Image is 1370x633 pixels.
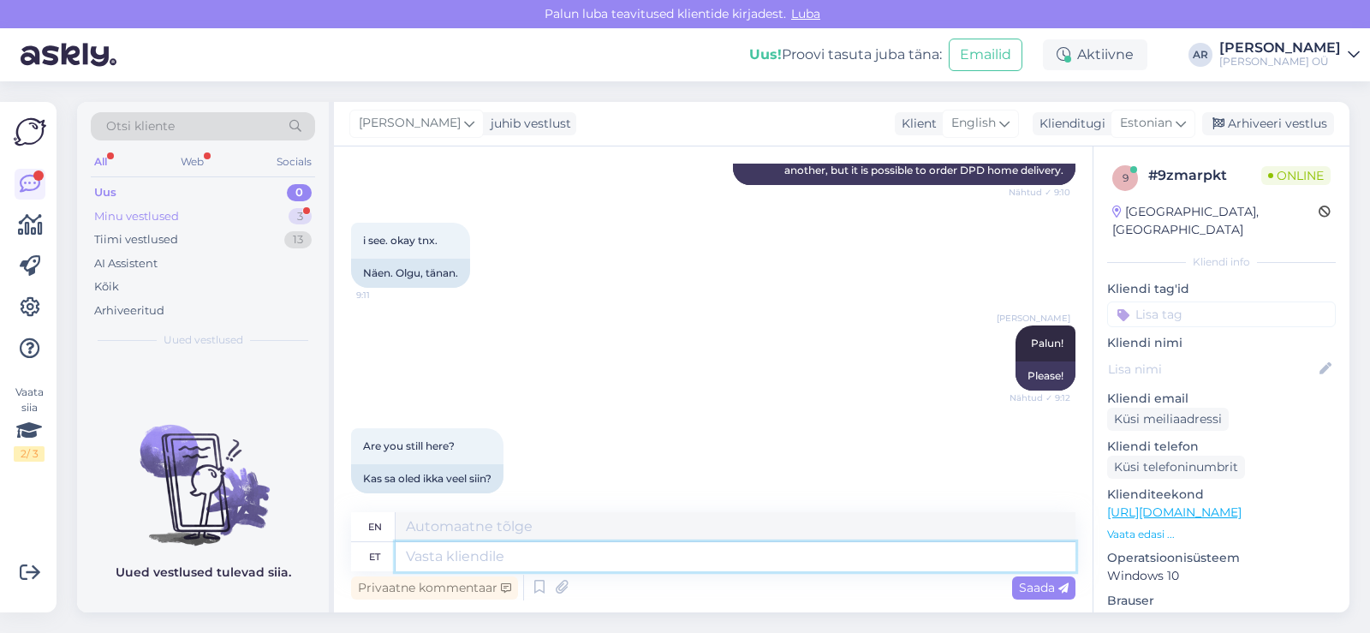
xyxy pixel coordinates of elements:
[1006,391,1070,404] span: Nähtud ✓ 9:12
[951,114,996,133] span: English
[116,564,291,582] p: Uued vestlused tulevad siia.
[786,6,825,21] span: Luba
[1033,115,1105,133] div: Klienditugi
[1107,610,1336,628] p: Chrome [TECHNICAL_ID]
[1107,486,1336,504] p: Klienditeekond
[356,289,420,302] span: 9:11
[1031,337,1063,349] span: Palun!
[749,45,942,65] div: Proovi tasuta juba täna:
[14,385,45,462] div: Vaata siia
[94,255,158,272] div: AI Assistent
[94,278,119,296] div: Kõik
[94,184,116,201] div: Uus
[359,114,461,133] span: [PERSON_NAME]
[369,542,380,571] div: et
[1123,171,1129,184] span: 9
[1219,41,1341,55] div: [PERSON_NAME]
[1107,280,1336,298] p: Kliendi tag'id
[749,46,782,63] b: Uus!
[1107,592,1336,610] p: Brauser
[895,115,937,133] div: Klient
[77,394,329,548] img: No chats
[1107,390,1336,408] p: Kliendi email
[289,208,312,225] div: 3
[1107,549,1336,567] p: Operatsioonisüsteem
[997,312,1070,325] span: [PERSON_NAME]
[14,446,45,462] div: 2 / 3
[351,259,470,288] div: Näen. Olgu, tänan.
[1107,334,1336,352] p: Kliendi nimi
[1120,114,1172,133] span: Estonian
[164,332,243,348] span: Uued vestlused
[273,151,315,173] div: Socials
[351,464,503,493] div: Kas sa oled ikka veel siin?
[1107,527,1336,542] p: Vaata edasi ...
[94,302,164,319] div: Arhiveeritud
[1261,166,1331,185] span: Online
[1148,165,1261,186] div: # 9zmarpkt
[284,231,312,248] div: 13
[949,39,1022,71] button: Emailid
[1043,39,1147,70] div: Aktiivne
[1006,186,1070,199] span: Nähtud ✓ 9:10
[1107,567,1336,585] p: Windows 10
[1108,360,1316,379] input: Lisa nimi
[287,184,312,201] div: 0
[1107,408,1229,431] div: Küsi meiliaadressi
[1202,112,1334,135] div: Arhiveeri vestlus
[1107,302,1336,327] input: Lisa tag
[1107,254,1336,270] div: Kliendi info
[1107,456,1245,479] div: Küsi telefoninumbrit
[484,115,571,133] div: juhib vestlust
[94,208,179,225] div: Minu vestlused
[1019,580,1069,595] span: Saada
[1219,55,1341,69] div: [PERSON_NAME] OÜ
[106,117,175,135] span: Otsi kliente
[1016,361,1075,391] div: Please!
[1188,43,1212,67] div: AR
[368,512,382,541] div: en
[91,151,110,173] div: All
[363,439,455,452] span: Are you still here?
[177,151,207,173] div: Web
[1107,438,1336,456] p: Kliendi telefon
[356,494,420,507] span: 9:23
[14,116,46,148] img: Askly Logo
[1112,203,1319,239] div: [GEOGRAPHIC_DATA], [GEOGRAPHIC_DATA]
[1107,505,1242,520] a: [URL][DOMAIN_NAME]
[351,576,518,600] div: Privaatne kommentaar
[94,231,178,248] div: Tiimi vestlused
[363,234,438,247] span: i see. okay tnx.
[1219,41,1360,69] a: [PERSON_NAME][PERSON_NAME] OÜ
